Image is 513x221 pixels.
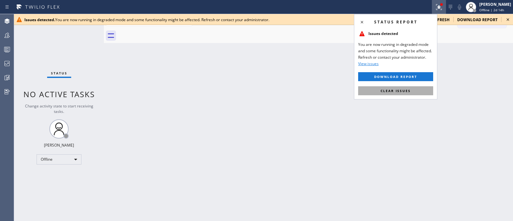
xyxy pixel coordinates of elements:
span: download report [457,17,498,22]
span: Status [51,71,67,75]
b: Issues detected. [24,17,55,22]
div: [PERSON_NAME] [44,142,74,148]
span: Change activity state to start receiving tasks. [25,103,93,114]
button: Mute [455,3,464,12]
div: Offline [37,154,81,165]
span: No active tasks [23,89,95,99]
span: refresh [433,17,450,22]
div: [PERSON_NAME] [479,2,511,7]
div: You are now running in degraded mode and some functionality might be affected. Refresh or contact... [24,17,427,22]
span: Offline | 2d 14h [479,8,504,12]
